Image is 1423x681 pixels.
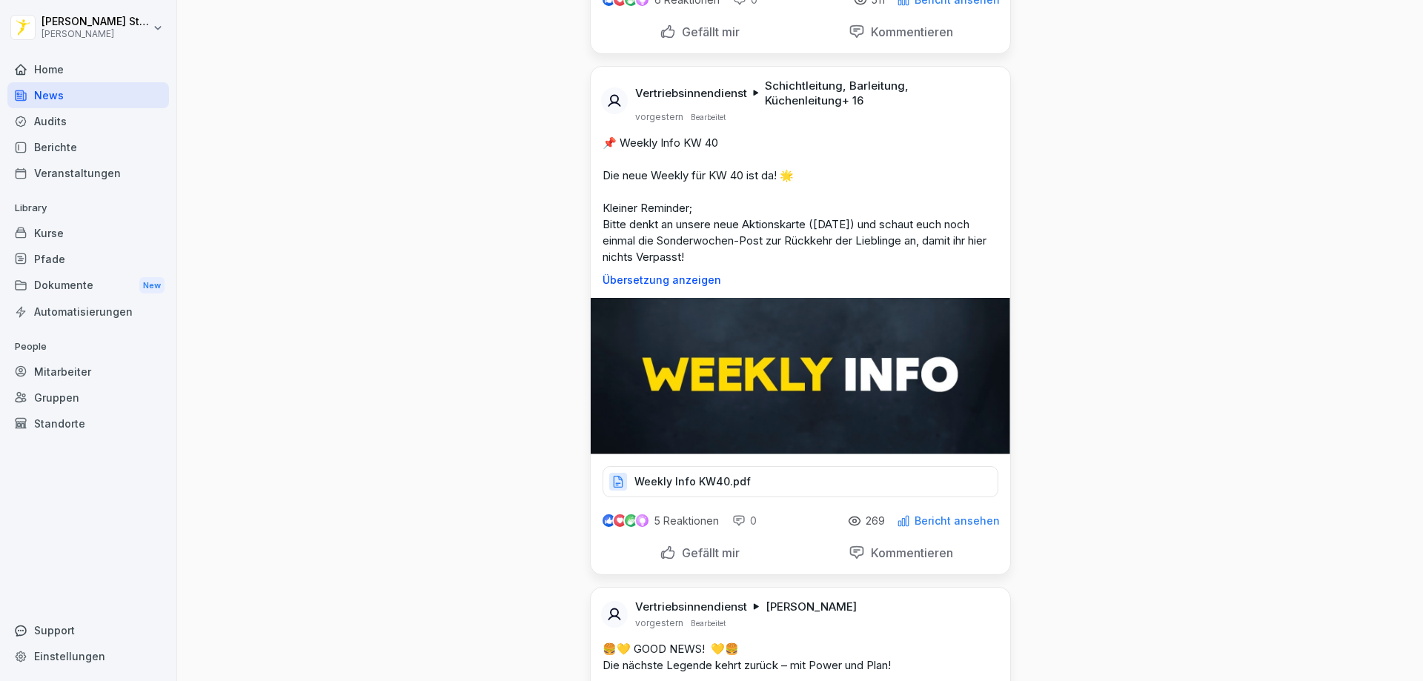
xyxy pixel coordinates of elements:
p: Bericht ansehen [915,515,1000,527]
p: Library [7,196,169,220]
a: Kurse [7,220,169,246]
p: Gefällt mir [676,545,740,560]
p: Kommentieren [865,24,953,39]
p: vorgestern [635,111,683,123]
p: Bearbeitet [691,111,726,123]
p: [PERSON_NAME] [766,599,857,614]
p: People [7,335,169,359]
p: 📌 Weekly Info KW 40 Die neue Weekly für KW 40 ist da! 🌟 Kleiner Reminder; Bitte denkt an unsere n... [603,135,998,265]
p: Vertriebsinnendienst [635,599,747,614]
a: Audits [7,108,169,134]
a: News [7,82,169,108]
img: hurarxgjk81o29w2u3u2rwsa.png [591,298,1010,454]
p: 269 [866,515,885,527]
p: Kommentieren [865,545,953,560]
div: Support [7,617,169,643]
p: [PERSON_NAME] [42,29,150,39]
a: Gruppen [7,385,169,411]
a: Standorte [7,411,169,436]
div: New [139,277,165,294]
p: Bearbeitet [691,617,726,629]
a: DokumenteNew [7,272,169,299]
p: Übersetzung anzeigen [603,274,998,286]
p: 5 Reaktionen [654,515,719,527]
p: Schichtleitung, Barleitung, Küchenleitung + 16 [765,79,992,108]
p: vorgestern [635,617,683,629]
p: [PERSON_NAME] Stambolov [42,16,150,28]
p: Weekly Info KW40.pdf [634,474,751,489]
a: Weekly Info KW40.pdf [603,479,998,494]
img: like [603,515,614,527]
img: inspiring [636,514,649,528]
p: Vertriebsinnendienst [635,86,747,101]
img: celebrate [625,514,637,527]
a: Berichte [7,134,169,160]
p: Gefällt mir [676,24,740,39]
a: Mitarbeiter [7,359,169,385]
div: Dokumente [7,272,169,299]
a: Automatisierungen [7,299,169,325]
img: love [614,515,626,526]
a: Einstellungen [7,643,169,669]
a: Pfade [7,246,169,272]
div: 0 [732,514,757,528]
a: Home [7,56,169,82]
a: Veranstaltungen [7,160,169,186]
